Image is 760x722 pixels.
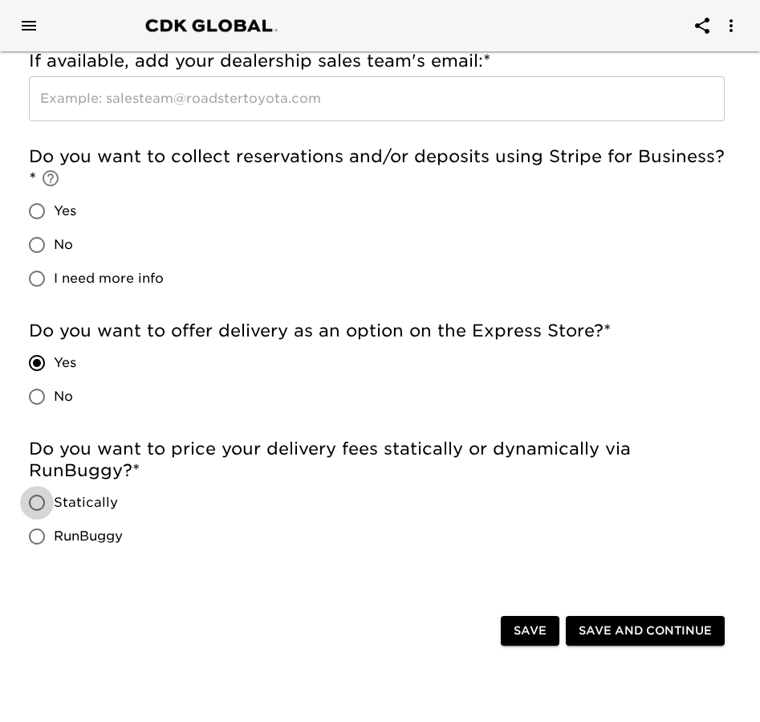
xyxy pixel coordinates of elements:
h5: If available, add your dealership sales team's email: [29,50,725,72]
button: Save [501,616,559,646]
button: account of current user [712,6,750,45]
button: Open drawer [10,6,48,45]
button: account of current user [683,6,721,45]
h5: Do you want to offer delivery as an option on the Express Store? [29,320,725,342]
span: Yes [54,202,76,221]
button: Save and Continue [566,616,725,646]
span: Save [514,621,547,641]
span: Yes [54,353,76,373]
span: Save and Continue [579,621,712,641]
input: Example: salesteam@roadstertoyota.com [29,76,725,121]
span: No [54,235,73,255]
span: Statically [54,493,118,512]
span: I need more info [54,269,164,288]
span: RunBuggy [54,527,123,546]
span: No [54,387,73,406]
h5: Do you want to collect reservations and/or deposits using Stripe for Business? [29,145,725,190]
h5: Do you want to price your delivery fees statically or dynamically via RunBuggy? [29,438,725,483]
